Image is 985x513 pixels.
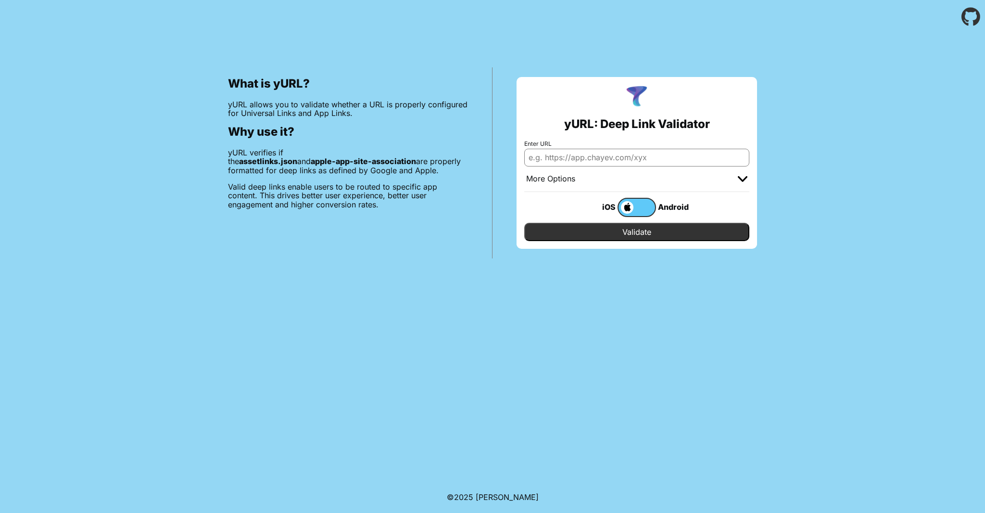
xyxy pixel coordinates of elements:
[228,77,468,90] h2: What is yURL?
[524,141,749,147] label: Enter URL
[656,201,695,213] div: Android
[476,492,539,502] a: Michael Ibragimchayev's Personal Site
[524,223,749,241] input: Validate
[524,149,749,166] input: e.g. https://app.chayev.com/xyx
[564,117,710,131] h2: yURL: Deep Link Validator
[228,148,468,175] p: yURL verifies if the and are properly formatted for deep links as defined by Google and Apple.
[738,176,747,182] img: chevron
[526,174,575,184] div: More Options
[447,481,539,513] footer: ©
[239,156,297,166] b: assetlinks.json
[228,125,468,139] h2: Why use it?
[228,100,468,118] p: yURL allows you to validate whether a URL is properly configured for Universal Links and App Links.
[311,156,416,166] b: apple-app-site-association
[579,201,618,213] div: iOS
[624,85,649,110] img: yURL Logo
[228,182,468,209] p: Valid deep links enable users to be routed to specific app content. This drives better user exper...
[454,492,473,502] span: 2025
